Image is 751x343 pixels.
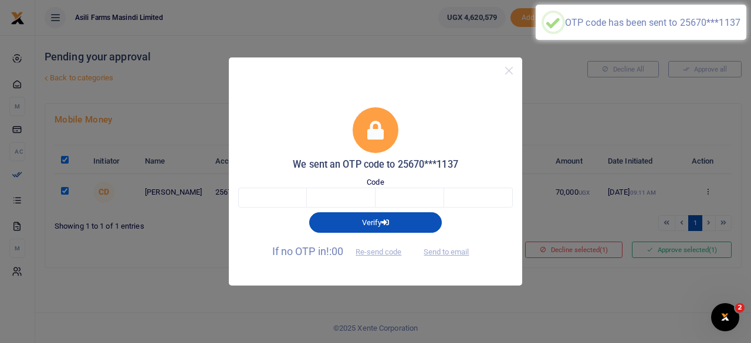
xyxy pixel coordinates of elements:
[326,245,343,257] span: !:00
[711,303,739,331] iframe: Intercom live chat
[367,176,384,188] label: Code
[272,245,412,257] span: If no OTP in
[500,62,517,79] button: Close
[238,159,513,171] h5: We sent an OTP code to 25670***1137
[565,17,740,28] div: OTP code has been sent to 25670***1137
[735,303,745,313] span: 2
[309,212,442,232] button: Verify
